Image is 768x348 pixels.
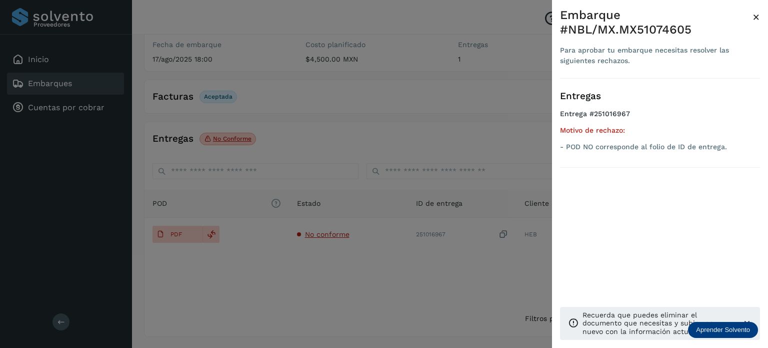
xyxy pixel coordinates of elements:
p: - POD NO corresponde al folio de ID de entrega. [560,143,760,151]
p: Aprender Solvento [696,326,750,334]
h3: Entregas [560,91,760,102]
span: × [752,10,760,24]
div: Para aprobar tu embarque necesitas resolver las siguientes rechazos. [560,45,752,66]
button: Close [752,8,760,26]
h5: Motivo de rechazo: [560,126,760,135]
p: Recuerda que puedes eliminar el documento que necesitas y subir uno nuevo con la información actu... [582,311,734,336]
h4: Entrega #251016967 [560,110,760,126]
div: Aprender Solvento [688,322,758,338]
div: Embarque #NBL/MX.MX51074605 [560,8,752,37]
